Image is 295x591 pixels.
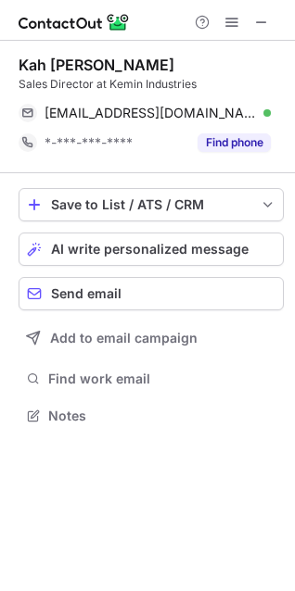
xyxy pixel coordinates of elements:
span: [EMAIL_ADDRESS][DOMAIN_NAME] [45,105,257,121]
button: Add to email campaign [19,321,284,355]
button: Reveal Button [198,133,271,152]
div: Kah [PERSON_NAME] [19,56,174,74]
button: Find work email [19,366,284,392]
button: AI write personalized message [19,233,284,266]
img: ContactOut v5.3.10 [19,11,130,33]
div: Sales Director at Kemin Industries [19,76,284,93]
span: Send email [51,286,122,301]
span: Add to email campaign [50,331,198,346]
span: Find work email [48,371,276,387]
button: Send email [19,277,284,310]
button: save-profile-one-click [19,188,284,221]
div: Save to List / ATS / CRM [51,197,251,212]
span: Notes [48,408,276,424]
span: AI write personalized message [51,242,249,257]
button: Notes [19,403,284,429]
